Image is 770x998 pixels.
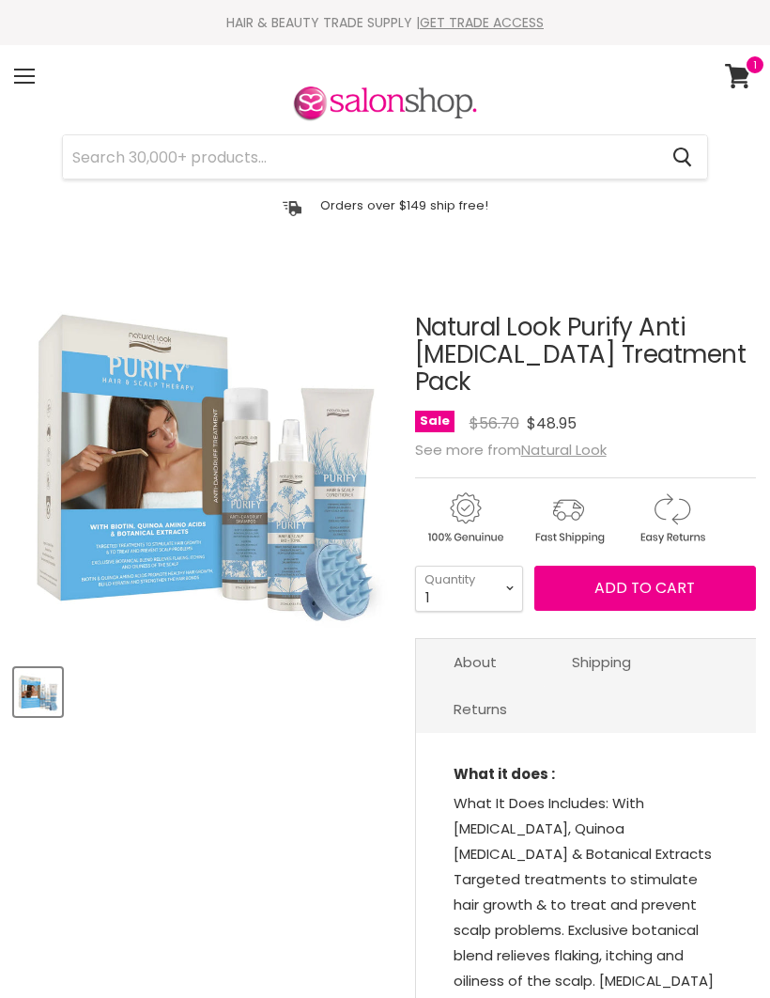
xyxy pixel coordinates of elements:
[416,686,545,732] a: Returns
[415,566,523,612] select: Quantity
[415,490,515,547] img: genuine.gif
[527,413,577,434] span: $48.95
[16,670,60,714] img: Natural Look Purify Anti Dandruff Treatment Pack
[534,639,669,685] a: Shipping
[415,314,756,396] h1: Natural Look Purify Anti [MEDICAL_DATA] Treatment Pack
[622,490,721,547] img: returns.gif
[470,413,519,434] span: $56.70
[14,267,396,649] img: Natural Look Purify Anti Dandruff Treatment Pack
[416,639,534,685] a: About
[454,764,555,784] strong: What it does :
[62,134,708,179] form: Product
[14,267,396,649] div: Natural Look Purify Anti Dandruff Treatment Pack image. Click or Scroll to Zoom.
[594,577,695,599] span: Add to cart
[11,663,399,716] div: Product thumbnails
[14,668,62,716] button: Natural Look Purify Anti Dandruff Treatment Pack
[415,440,607,460] span: See more from
[420,13,544,32] a: GET TRADE ACCESS
[518,490,618,547] img: shipping.gif
[657,135,707,179] button: Search
[534,566,756,611] button: Add to cart
[521,440,607,460] a: Natural Look
[320,197,488,213] p: Orders over $149 ship free!
[415,411,454,432] span: Sale
[63,135,657,179] input: Search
